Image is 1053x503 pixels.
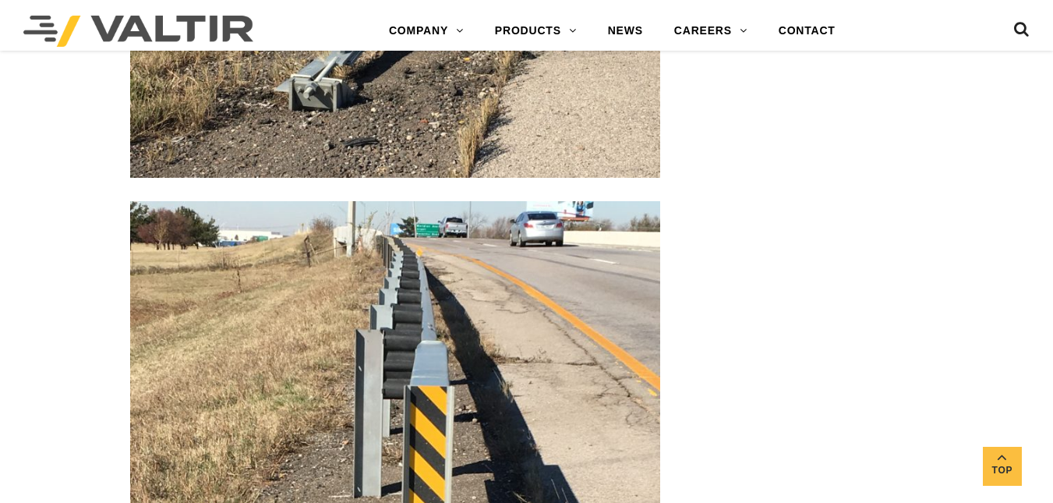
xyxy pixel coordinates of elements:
a: CONTACT [763,16,851,47]
a: Top [983,447,1022,486]
a: COMPANY [373,16,479,47]
a: CAREERS [659,16,763,47]
span: Top [983,462,1022,480]
a: PRODUCTS [479,16,592,47]
a: NEWS [592,16,659,47]
img: Valtir [23,16,253,47]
